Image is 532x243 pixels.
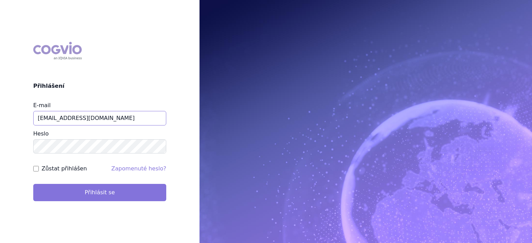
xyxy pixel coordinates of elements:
[33,82,166,90] h2: Přihlášení
[33,102,51,109] label: E-mail
[111,165,166,172] a: Zapomenuté heslo?
[33,42,82,60] div: COGVIO
[33,130,48,137] label: Heslo
[33,184,166,201] button: Přihlásit se
[42,165,87,173] label: Zůstat přihlášen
